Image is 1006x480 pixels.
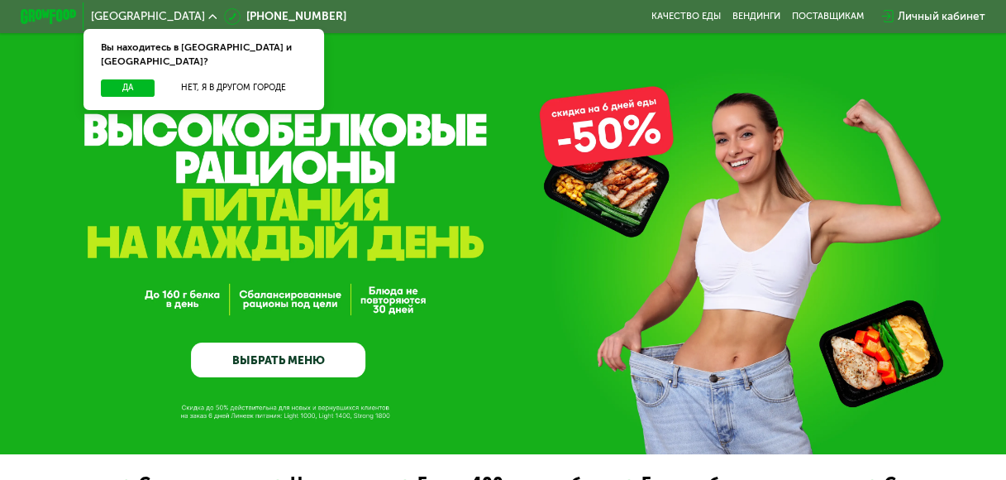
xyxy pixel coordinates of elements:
div: Вы находитесь в [GEOGRAPHIC_DATA] и [GEOGRAPHIC_DATA]? [83,29,324,79]
button: Нет, я в другом городе [160,79,308,97]
a: [PHONE_NUMBER] [224,8,346,25]
div: поставщикам [791,11,863,22]
a: Вендинги [732,11,780,22]
a: Качество еды [651,11,721,22]
span: [GEOGRAPHIC_DATA] [91,11,205,22]
div: Личный кабинет [898,8,985,25]
button: Да [101,79,155,97]
a: ВЫБРАТЬ МЕНЮ [191,343,365,377]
